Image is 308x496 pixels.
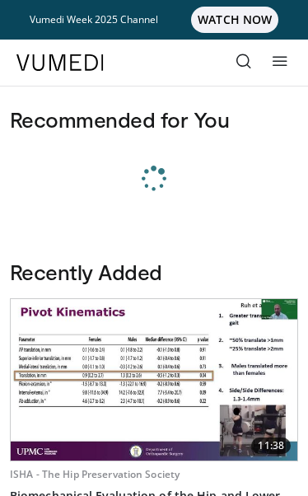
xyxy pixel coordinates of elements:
[10,106,298,133] h3: Recommended for You
[10,467,180,481] a: ISHA - The Hip Preservation Society
[30,7,278,33] a: Vumedi Week 2025 ChannelWATCH NOW
[11,299,297,461] img: 6da35c9a-c555-4f75-a3af-495e0ca8239f.620x360_q85_upscale.jpg
[10,259,298,285] h3: Recently Added
[16,54,104,71] img: VuMedi Logo
[11,299,297,461] a: 11:38
[191,7,278,33] span: WATCH NOW
[251,438,291,454] span: 11:38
